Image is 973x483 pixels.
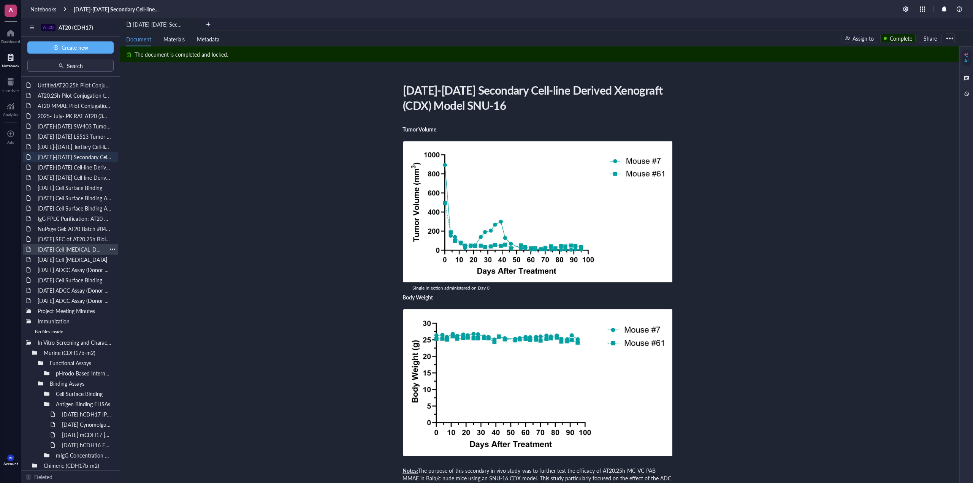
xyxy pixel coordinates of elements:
div: [DATE] Cell Surface Binding [34,275,115,285]
span: Metadata [197,35,219,43]
div: Analytics [3,112,18,117]
div: [DATE] Cell [MEDICAL_DATA] [34,244,107,255]
div: Complete [890,34,912,43]
button: Search [27,60,114,72]
a: Analytics [3,100,18,117]
span: Create new [62,44,88,51]
div: Chimeric (CDH17b-m2) [40,460,115,471]
div: Notebook [2,63,19,68]
div: The document is completed and locked. [135,50,228,59]
span: AT20 (CDH17) [59,24,93,31]
div: [DATE]-[DATE] SW403 Tumor Growth Pilot Study [34,121,115,131]
button: Share [919,34,942,43]
div: [DATE] ADCC Assay (Donor 3 out of 3) [34,264,115,275]
div: Immunization [34,316,115,326]
img: genemod-experiment-image [403,309,673,456]
span: Share [924,35,937,42]
div: NuPage Gel: AT20 Batch #04162025, #051525, #060325 [34,223,115,234]
a: Inventory [2,76,19,92]
div: [DATE] Cell Surface Binding Assay [34,193,115,203]
div: AT20.25h Pilot Conjugation to VC-MMAE and GGFG-DXd [DATE] [34,90,115,101]
div: AI [964,58,968,64]
div: [DATE] SEC of AT20.25h Biointron [34,234,115,244]
div: Cell Surface Binding [52,388,115,399]
div: [DATE] hCDH17 [PERSON_NAME] [59,409,115,420]
div: AT20 [43,25,54,30]
div: [DATE]-[DATE] Cell-line Derived Xenograft (CDX) Model SNU-16 [34,172,115,183]
a: Notebooks [30,6,56,13]
div: [DATE]-[DATE] LS513 Tumor Growth Pilot Study [34,131,115,142]
div: [DATE]-[DATE] Secondary Cell-line Derived Xenograft (CDX) Model SNU-16 [34,152,115,162]
div: [DATE] mCDH17 [PERSON_NAME] [59,429,115,440]
button: Create new [27,41,114,54]
div: [DATE] Cell [MEDICAL_DATA] [34,254,115,265]
span: MK [9,456,13,459]
div: Functional Assays [46,358,115,368]
a: [DATE]-[DATE] Secondary Cell-line Derived Xenograft (CDX) Model SNU-16 [74,6,160,13]
div: [DATE]-[DATE] Cell-line Derived Xenograft (CDX) Model AsPC-1 [34,162,115,173]
div: Inventory [2,88,19,92]
div: Assign to [853,34,874,43]
div: Deleted [34,473,52,481]
span: Search [67,63,83,69]
span: Body Weight [403,293,433,301]
div: Murine (CDH17b-m2) [40,347,115,358]
img: genemod-experiment-image [403,141,673,283]
div: [DATE] ADCC Assay (Donor 2 out of 3) [34,285,115,296]
div: pHrodo Based Internalization [52,368,115,378]
div: mIgG Concentration ELISAs [52,450,115,461]
div: [DATE] hCDH16 ELISA [59,440,115,450]
span: Materials [163,35,185,43]
div: UntitledAT20.25h Pilot Conjugation to VC-MMAE and GGFG-DXd [DATE] [34,80,115,90]
div: [DATE]-[DATE] Tertiary Cell-line Derived Xenograft (CDX) Model SNU-16 [34,141,115,152]
div: 2025- July- PK RAT AT20 (3mg/kg; 6mg/kg & 9mg/kg) [34,111,115,121]
a: Dashboard [1,27,20,44]
span: Document [126,35,151,43]
div: Account [3,461,18,466]
div: [DATE] Cell Surface Binding [34,182,115,193]
div: Binding Assays [46,378,115,389]
div: Project Meeting Minutes [34,306,115,316]
div: Single injection administered on Day 0 [412,285,663,292]
div: [DATE]-[DATE] Secondary Cell-line Derived Xenograft (CDX) Model SNU-16 [399,81,670,115]
div: AT20 MMAE Pilot Conjugation [DATE] [34,100,115,111]
div: Add [7,140,14,144]
div: No files inside [23,326,118,337]
div: Dashboard [1,39,20,44]
span: A [9,5,13,14]
div: Antigen Binding ELISAs [52,399,115,409]
a: Notebook [2,51,19,68]
div: In Vitro Screening and Characterization [34,337,115,348]
div: [DATE] Cell Surface Binding Assay [34,203,115,214]
span: Notes: [403,467,418,474]
div: [DATE] Cynomolgus CDH17 [PERSON_NAME] [59,419,115,430]
div: IgG FPLC Purification: AT20 Batch #060325 [34,213,115,224]
span: Tumor Volume [403,125,436,133]
div: [DATE] ADCC Assay (Donor 1 out of 3) [34,295,115,306]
